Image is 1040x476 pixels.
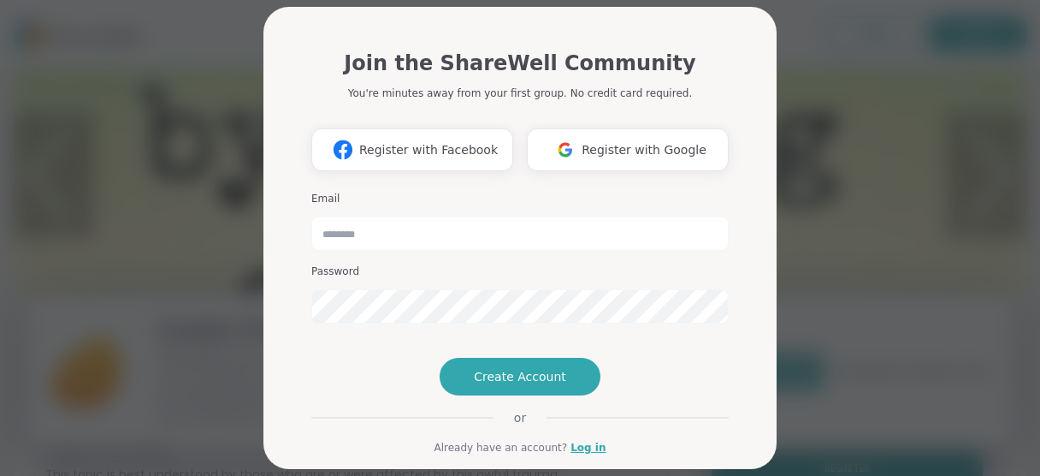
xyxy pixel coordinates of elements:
[311,265,729,279] h3: Password
[570,440,606,455] a: Log in
[311,128,513,171] button: Register with Facebook
[493,409,547,426] span: or
[344,48,695,79] h1: Join the ShareWell Community
[527,128,729,171] button: Register with Google
[440,358,600,396] button: Create Account
[474,368,566,385] span: Create Account
[348,86,692,101] p: You're minutes away from your first group. No credit card required.
[434,440,567,455] span: Already have an account?
[582,141,706,159] span: Register with Google
[359,141,498,159] span: Register with Facebook
[311,192,729,206] h3: Email
[549,134,582,165] img: ShareWell Logomark
[327,134,359,165] img: ShareWell Logomark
